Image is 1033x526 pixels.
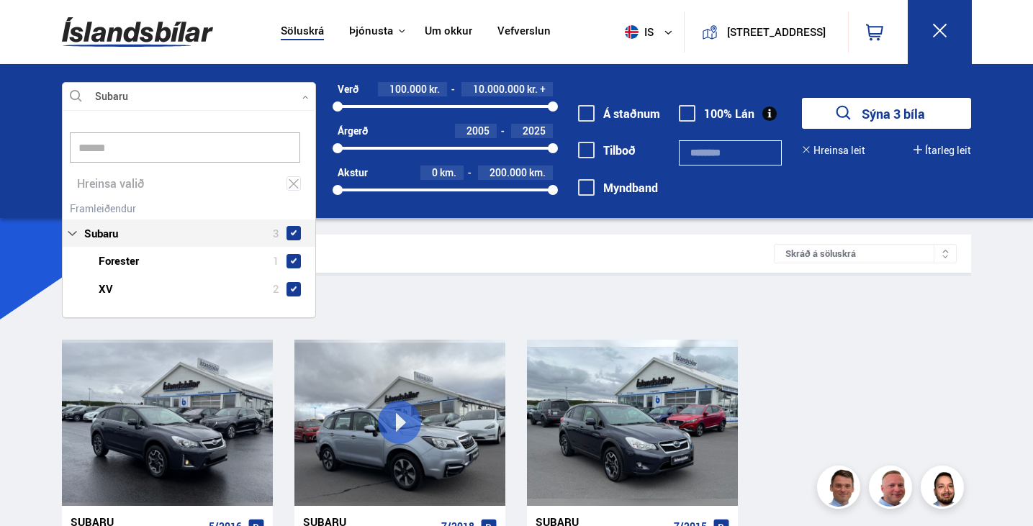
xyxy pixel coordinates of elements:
[625,25,639,39] img: svg+xml;base64,PHN2ZyB4bWxucz0iaHR0cDovL3d3dy53My5vcmcvMjAwMC9zdmciIHdpZHRoPSI1MTIiIGhlaWdodD0iNT...
[619,11,684,53] button: is
[338,125,368,137] div: Árgerð
[693,12,839,53] a: [STREET_ADDRESS]
[914,145,971,156] button: Ítarleg leit
[490,165,527,179] span: 200.000
[62,9,213,55] img: G0Ugv5HjCgRt.svg
[432,165,438,179] span: 0
[679,107,754,120] label: 100% Lán
[802,98,971,129] button: Sýna 3 bíla
[349,24,393,38] button: Þjónusta
[440,167,456,178] span: km.
[802,145,865,156] button: Hreinsa leit
[389,82,427,96] span: 100.000
[497,24,551,40] a: Vefverslun
[473,82,525,96] span: 10.000.000
[273,278,279,299] span: 2
[84,223,118,244] span: Subaru
[425,24,472,40] a: Um okkur
[619,25,655,39] span: is
[338,83,358,95] div: Verð
[529,167,546,178] span: km.
[723,26,829,38] button: [STREET_ADDRESS]
[578,181,658,194] label: Myndband
[273,223,279,244] span: 3
[63,170,316,198] div: Hreinsa valið
[338,167,368,178] div: Akstur
[527,83,538,95] span: kr.
[466,124,490,137] span: 2005
[273,250,279,271] span: 1
[281,24,324,40] a: Söluskrá
[578,107,660,120] label: Á staðnum
[12,6,55,49] button: Open LiveChat chat widget
[871,468,914,511] img: siFngHWaQ9KaOqBr.png
[819,468,862,511] img: FbJEzSuNWCJXmdc-.webp
[429,83,440,95] span: kr.
[923,468,966,511] img: nhp88E3Fdnt1Opn2.png
[578,144,636,157] label: Tilboð
[774,244,957,263] div: Skráð á söluskrá
[540,83,546,95] span: +
[76,246,775,261] div: Leitarniðurstöður 3 bílar
[523,124,546,137] span: 2025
